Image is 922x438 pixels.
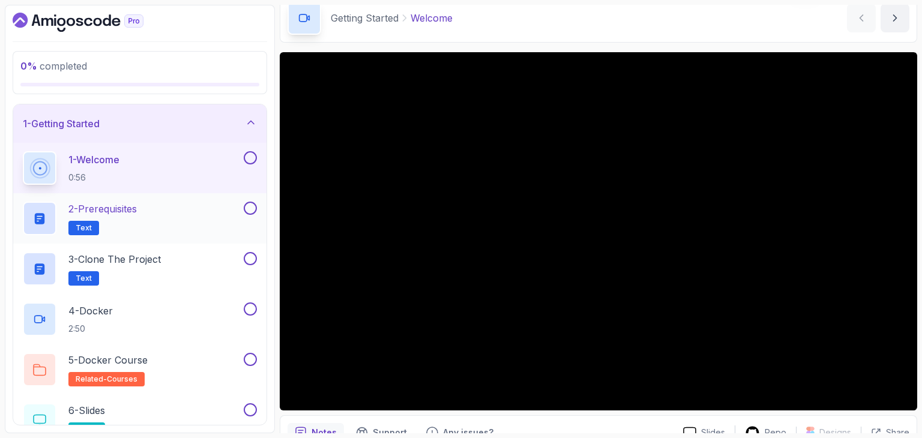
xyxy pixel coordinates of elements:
button: 5-Docker Courserelated-courses [23,353,257,386]
p: Welcome [411,11,453,25]
h3: 1 - Getting Started [23,116,100,131]
span: Text [76,274,92,283]
iframe: 1 - Hi [280,52,917,410]
a: Dashboard [13,13,171,32]
p: 6 - Slides [68,403,105,418]
p: 5 - Docker Course [68,353,148,367]
button: 1-Welcome0:56 [23,151,257,185]
p: 4 - Docker [68,304,113,318]
p: 0:56 [68,172,119,184]
button: 3-Clone the ProjectText [23,252,257,286]
p: 2 - Prerequisites [68,202,137,216]
button: 6-Slidesslides [23,403,257,437]
button: 4-Docker2:50 [23,302,257,336]
button: previous content [847,4,876,32]
button: 1-Getting Started [13,104,267,143]
p: Getting Started [331,11,399,25]
span: completed [20,60,87,72]
p: 2:50 [68,323,113,335]
button: 2-PrerequisitesText [23,202,257,235]
button: next content [881,4,909,32]
span: 0 % [20,60,37,72]
span: Text [76,223,92,233]
p: 1 - Welcome [68,152,119,167]
p: 3 - Clone the Project [68,252,161,266]
span: related-courses [76,374,137,384]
